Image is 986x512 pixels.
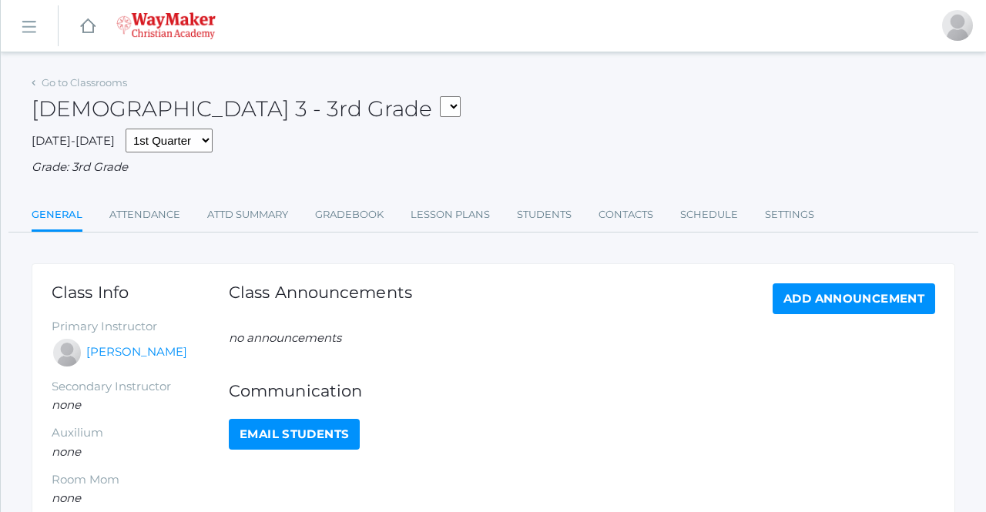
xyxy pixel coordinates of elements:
div: Josh Bennett [942,10,973,41]
a: Schedule [680,199,738,230]
a: Attendance [109,199,180,230]
em: none [52,490,81,505]
div: Josh Bennett [52,337,82,368]
span: [DATE]-[DATE] [32,133,115,148]
a: Students [517,199,572,230]
h5: Room Mom [52,474,229,487]
em: none [52,444,81,459]
div: Grade: 3rd Grade [32,159,955,176]
h5: Auxilium [52,427,229,440]
h2: [DEMOGRAPHIC_DATA] 3 - 3rd Grade [32,97,461,121]
a: Go to Classrooms [42,76,127,89]
em: none [52,397,81,412]
h5: Primary Instructor [52,320,229,333]
h1: Class Announcements [229,283,412,310]
a: Email Students [229,419,360,450]
img: waymaker-logo-stack-white-1602f2b1af18da31a5905e9982d058868370996dac5278e84edea6dabf9a3315.png [116,12,216,39]
a: Lesson Plans [411,199,490,230]
em: no announcements [229,330,341,345]
a: Add Announcement [773,283,935,314]
a: Gradebook [315,199,384,230]
a: General [32,199,82,233]
a: [PERSON_NAME] [86,343,187,361]
a: Settings [765,199,814,230]
h1: Communication [229,382,935,400]
h5: Secondary Instructor [52,380,229,393]
a: Attd Summary [207,199,288,230]
a: Contacts [599,199,653,230]
h1: Class Info [52,283,229,301]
